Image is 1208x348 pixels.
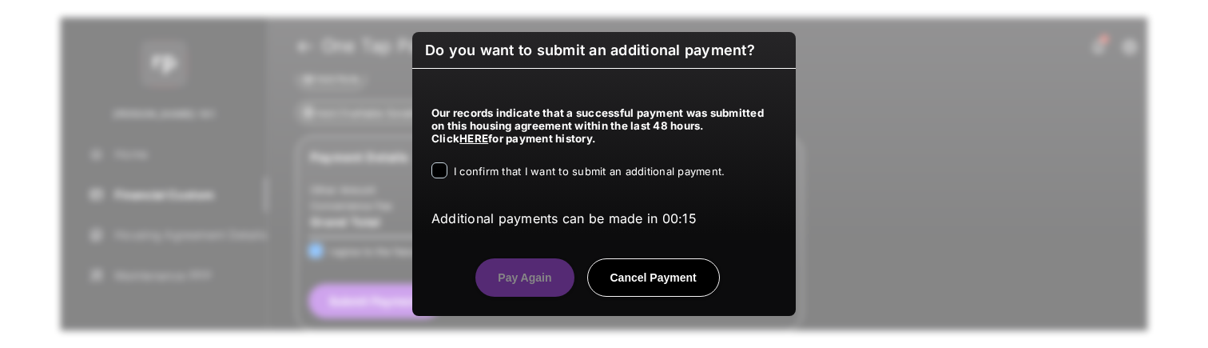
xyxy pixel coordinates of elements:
h6: Do you want to submit an additional payment? [412,32,796,69]
button: Pay Again [475,258,574,297]
span: I confirm that I want to submit an additional payment. [454,165,725,178]
h5: Our records indicate that a successful payment was submitted on this housing agreement within the... [431,106,777,145]
a: HERE [459,132,488,145]
div: Additional payments can be made in 00:15 [412,69,796,226]
button: Cancel Payment [587,258,720,297]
